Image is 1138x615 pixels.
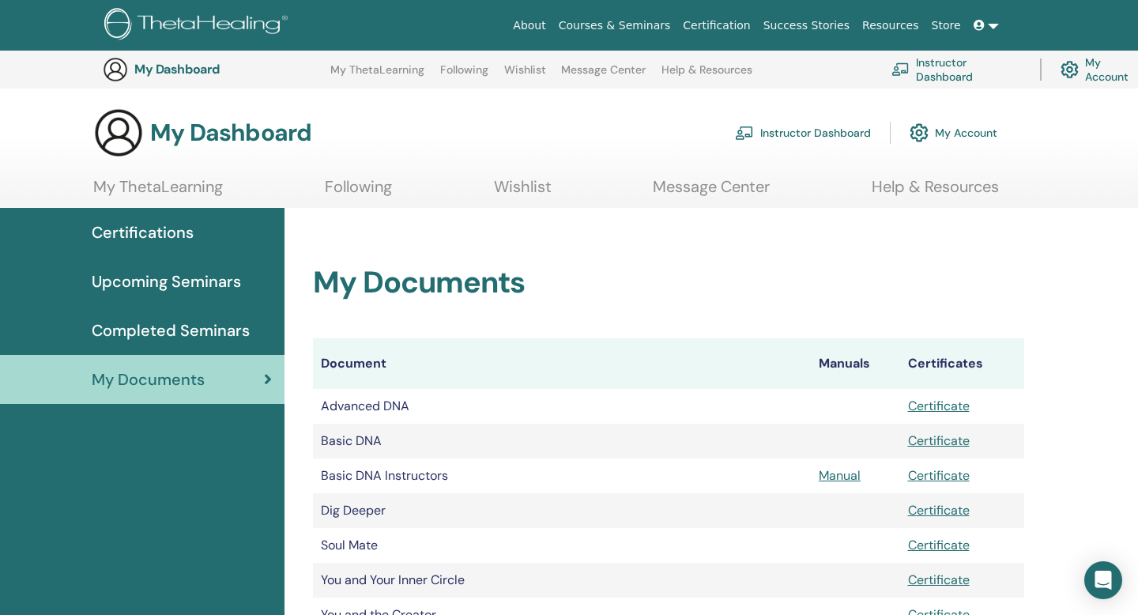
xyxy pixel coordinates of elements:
[811,338,900,389] th: Manuals
[819,467,861,484] a: Manual
[661,63,752,89] a: Help & Resources
[313,265,1024,301] h2: My Documents
[552,11,677,40] a: Courses & Seminars
[925,11,967,40] a: Store
[653,177,770,208] a: Message Center
[908,537,970,553] a: Certificate
[92,319,250,342] span: Completed Seminars
[134,62,292,77] h3: My Dashboard
[313,389,811,424] td: Advanced DNA
[735,115,871,150] a: Instructor Dashboard
[313,458,811,493] td: Basic DNA Instructors
[872,177,999,208] a: Help & Resources
[735,126,754,140] img: chalkboard-teacher.svg
[1061,57,1079,83] img: cog.svg
[900,338,1025,389] th: Certificates
[494,177,552,208] a: Wishlist
[150,119,311,147] h3: My Dashboard
[440,63,488,89] a: Following
[313,528,811,563] td: Soul Mate
[92,270,241,293] span: Upcoming Seminars
[908,502,970,519] a: Certificate
[325,177,392,208] a: Following
[504,63,546,89] a: Wishlist
[908,398,970,414] a: Certificate
[908,572,970,588] a: Certificate
[910,119,929,146] img: cog.svg
[891,52,1021,87] a: Instructor Dashboard
[104,8,293,43] img: logo.png
[92,368,205,391] span: My Documents
[313,493,811,528] td: Dig Deeper
[908,432,970,449] a: Certificate
[313,338,811,389] th: Document
[313,424,811,458] td: Basic DNA
[313,563,811,598] td: You and Your Inner Circle
[93,108,144,158] img: generic-user-icon.jpg
[757,11,856,40] a: Success Stories
[908,467,970,484] a: Certificate
[103,57,128,82] img: generic-user-icon.jpg
[561,63,646,89] a: Message Center
[92,221,194,244] span: Certifications
[891,62,910,76] img: chalkboard-teacher.svg
[856,11,925,40] a: Resources
[910,115,997,150] a: My Account
[93,177,223,208] a: My ThetaLearning
[330,63,424,89] a: My ThetaLearning
[507,11,552,40] a: About
[676,11,756,40] a: Certification
[1084,561,1122,599] div: Open Intercom Messenger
